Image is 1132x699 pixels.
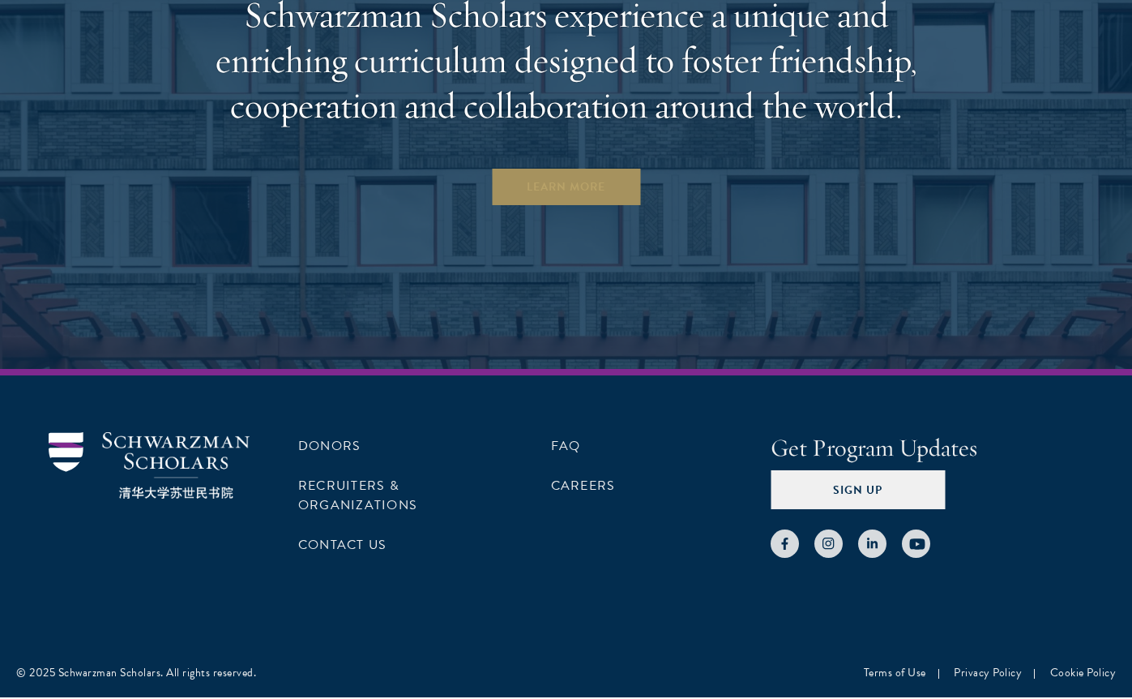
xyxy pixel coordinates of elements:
[551,436,581,456] a: FAQ
[771,432,1083,465] h4: Get Program Updates
[16,664,256,681] div: © 2025 Schwarzman Scholars. All rights reserved.
[298,535,387,555] a: Contact Us
[771,470,945,509] button: Sign Up
[1050,664,1117,681] a: Cookie Policy
[298,436,361,456] a: Donors
[490,167,642,206] a: Learn More
[864,664,926,681] a: Terms of Use
[49,432,250,500] img: Schwarzman Scholars
[954,664,1022,681] a: Privacy Policy
[298,476,417,515] a: Recruiters & Organizations
[551,476,616,495] a: Careers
